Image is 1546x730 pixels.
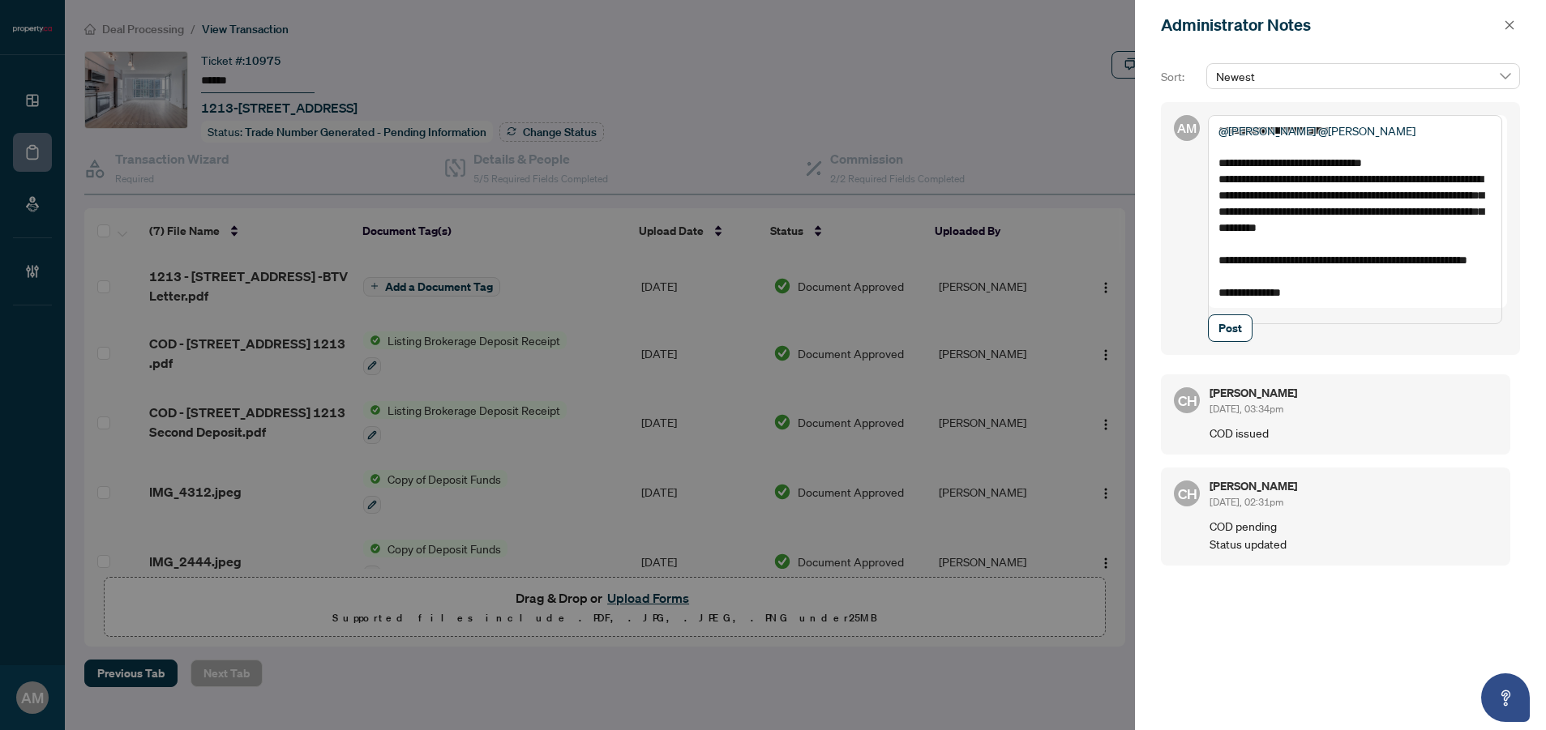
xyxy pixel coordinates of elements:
span: Post [1218,315,1242,341]
span: CH [1177,389,1197,411]
span: close [1504,19,1515,31]
span: AM [1177,118,1197,138]
span: Newest [1216,64,1510,88]
button: Post [1208,314,1253,342]
span: CH [1177,482,1197,504]
h5: [PERSON_NAME] [1210,480,1497,492]
span: [DATE], 02:31pm [1210,496,1283,508]
p: COD issued [1210,424,1497,442]
button: Open asap [1481,673,1530,722]
p: COD pending Status updated [1210,517,1497,553]
h5: [PERSON_NAME] [1210,387,1497,399]
span: [DATE], 03:34pm [1210,403,1283,415]
div: Administrator Notes [1161,13,1499,37]
p: Sort: [1161,68,1200,86]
